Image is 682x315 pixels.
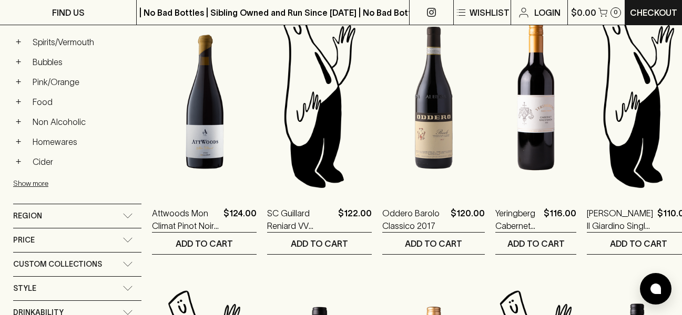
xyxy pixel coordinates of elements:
span: Price [13,234,35,247]
p: $120.00 [451,207,485,232]
a: [PERSON_NAME] Il Giardino Single Block Pinot Noir 2022 [587,207,653,232]
img: Attwoods Mon Climat Pinot Noir 2023 [152,7,257,191]
a: Non Alcoholic [28,113,141,131]
div: Custom Collections [13,253,141,276]
button: ADD TO CART [152,233,257,254]
p: ADD TO CART [405,237,462,250]
button: ADD TO CART [495,233,576,254]
button: ADD TO CART [267,233,372,254]
img: Blackhearts & Sparrows Man [267,7,372,191]
p: ADD TO CART [507,237,565,250]
button: + [13,77,24,87]
a: Spirits/Vermouth [28,33,141,51]
button: ADD TO CART [382,233,485,254]
a: Attwoods Mon Climat Pinot Noir 2023 [152,207,219,232]
button: + [13,97,24,107]
p: FIND US [52,6,85,19]
p: ADD TO CART [291,237,348,250]
p: $124.00 [223,207,257,232]
p: $116.00 [544,207,576,232]
p: ADD TO CART [176,237,233,250]
button: + [13,136,24,147]
p: Login [534,6,561,19]
button: + [13,117,24,127]
a: Homewares [28,133,141,151]
div: Price [13,228,141,252]
button: Show more [13,173,151,194]
p: Wishlist [470,6,510,19]
button: + [13,37,24,47]
span: Style [13,282,36,295]
a: Yeringberg Cabernet Sauvignon 2022 [495,207,540,232]
a: SC Guillard Reniard VV Gevrey Chambertin 2023 [267,207,334,232]
a: Food [28,93,141,111]
button: + [13,17,24,27]
div: Style [13,277,141,300]
button: + [13,57,24,67]
button: + [13,156,24,167]
a: Bubbles [28,53,141,71]
img: bubble-icon [650,283,661,294]
span: Custom Collections [13,258,102,271]
img: Oddero Barolo Classico 2017 [382,7,485,191]
img: Yeringberg Cabernet Sauvignon 2022 [495,7,576,191]
p: $122.00 [338,207,372,232]
p: ADD TO CART [610,237,667,250]
p: Checkout [630,6,677,19]
a: Pink/Orange [28,73,141,91]
p: $0.00 [571,6,596,19]
a: Oddero Barolo Classico 2017 [382,207,446,232]
p: 0 [614,9,618,15]
a: Cider [28,153,141,171]
div: Region [13,204,141,228]
span: Region [13,209,42,223]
